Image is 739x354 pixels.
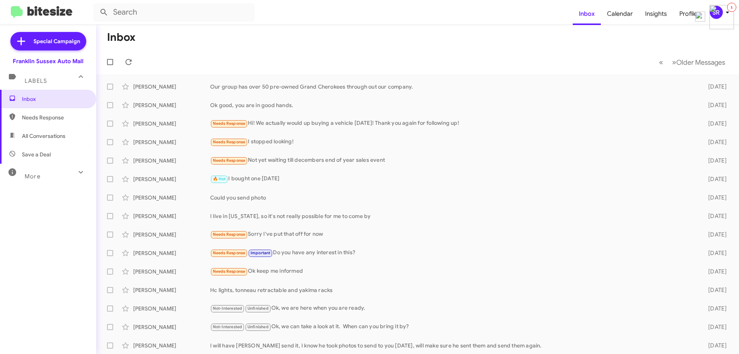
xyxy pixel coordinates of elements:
div: [DATE] [696,83,733,91]
div: [PERSON_NAME] [133,231,210,238]
span: » [672,57,676,67]
div: [DATE] [696,194,733,201]
div: Ok, we are here when you are ready. [210,304,696,313]
span: All Conversations [22,132,65,140]
div: [DATE] [696,323,733,331]
span: Not-Interested [213,306,242,311]
span: Inbox [22,95,87,103]
div: Could you send photo [210,194,696,201]
span: More [25,173,40,180]
div: [DATE] [696,305,733,312]
div: [PERSON_NAME] [133,194,210,201]
span: Needs Response [213,232,246,237]
span: Needs Response [22,114,87,121]
span: Labels [25,77,47,84]
div: [DATE] [696,249,733,257]
div: [PERSON_NAME] [133,305,210,312]
a: Insights [639,3,673,25]
span: Not-Interested [213,324,242,329]
span: Special Campaign [33,37,80,45]
a: Profile [673,3,703,25]
span: Older Messages [676,58,725,67]
div: [DATE] [696,101,733,109]
div: [PERSON_NAME] [133,120,210,128]
div: Ok keep me informed [210,267,696,276]
div: I will have [PERSON_NAME] send it, I know he took photos to send to you [DATE], will make sure he... [210,342,696,349]
span: 🔥 Hot [213,176,226,181]
div: Hc lights, tonneau retractable and yakima racks [210,286,696,294]
span: Important [251,250,271,255]
div: [PERSON_NAME] [133,268,210,275]
div: [DATE] [696,286,733,294]
div: Our group has over 50 pre-owned Grand Cherokees through out our company. [210,83,696,91]
div: [PERSON_NAME] [133,342,210,349]
div: I live in [US_STATE], so it's not really possible for me to come by [210,212,696,220]
div: [DATE] [696,342,733,349]
div: [PERSON_NAME] [133,83,210,91]
a: Calendar [601,3,639,25]
div: Hi! We actually would up buying a vehicle [DATE]! Thank you again for following up! [210,119,696,128]
div: [PERSON_NAME] [133,138,210,146]
button: Next [667,54,730,70]
div: [DATE] [696,120,733,128]
div: [DATE] [696,138,733,146]
div: [DATE] [696,268,733,275]
span: Unfinished [247,306,269,311]
div: Ok good, you are in good hands. [210,101,696,109]
h1: Inbox [107,31,135,44]
div: [PERSON_NAME] [133,286,210,294]
div: [DATE] [696,212,733,220]
a: Inbox [573,3,601,25]
div: 1 [727,3,736,12]
span: Needs Response [213,250,246,255]
span: Needs Response [213,158,246,163]
img: minimized-icon.png [709,5,734,29]
span: « [659,57,663,67]
input: Search [93,3,255,22]
nav: Page navigation example [655,54,730,70]
div: Sorry I've put that off for now [210,230,696,239]
div: [PERSON_NAME] [133,101,210,109]
div: I stopped looking! [210,138,696,146]
div: [PERSON_NAME] [133,212,210,220]
div: Do you have any interest in this? [210,248,696,257]
div: [PERSON_NAME] [133,157,210,164]
div: [DATE] [696,231,733,238]
div: [PERSON_NAME] [133,175,210,183]
a: Special Campaign [10,32,86,50]
div: Not yet waiting till decembers end of year sales event [210,156,696,165]
span: Needs Response [213,139,246,144]
span: Needs Response [213,269,246,274]
div: Ok, we can take a look at it. When can you bring it by? [210,322,696,331]
div: [PERSON_NAME] [133,249,210,257]
span: Unfinished [247,324,269,329]
div: I bought one [DATE] [210,174,696,183]
div: [PERSON_NAME] [133,323,210,331]
span: Save a Deal [22,151,51,158]
div: [DATE] [696,175,733,183]
div: [DATE] [696,157,733,164]
div: Franklin Sussex Auto Mall [13,57,84,65]
button: Previous [654,54,668,70]
span: Needs Response [213,121,246,126]
img: minimized-close.png [695,12,705,22]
